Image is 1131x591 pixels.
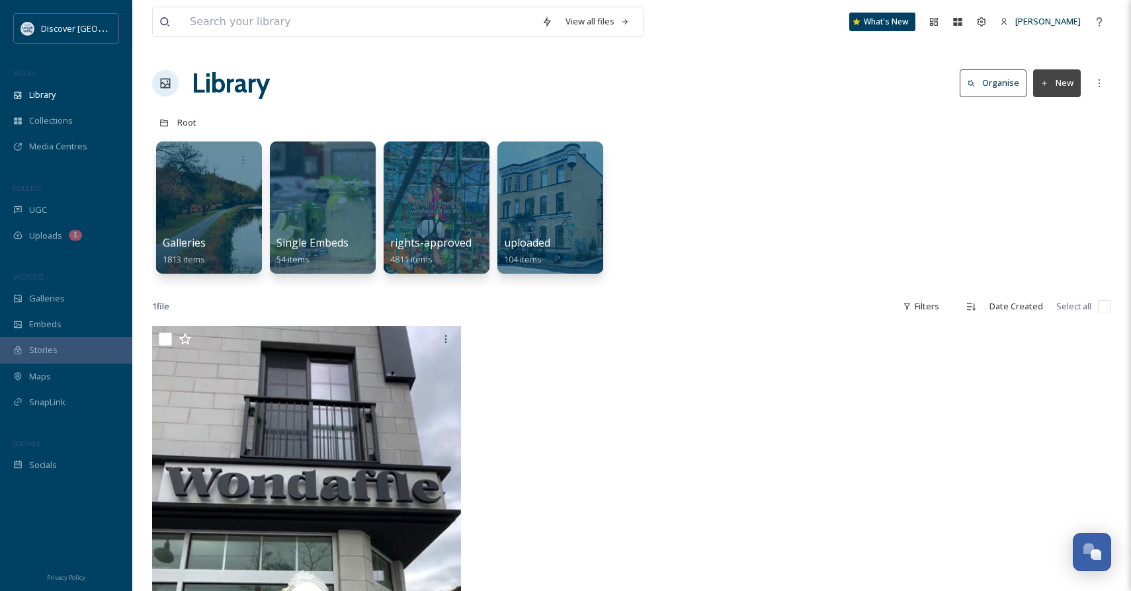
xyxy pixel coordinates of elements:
[13,438,40,448] span: SOCIALS
[1056,300,1091,313] span: Select all
[69,230,82,241] div: 1
[29,396,65,409] span: SnapLink
[390,237,472,265] a: rights-approved4811 items
[896,294,946,319] div: Filters
[559,9,636,34] a: View all files
[983,294,1050,319] div: Date Created
[390,235,472,250] span: rights-approved
[29,459,57,471] span: Socials
[29,89,56,101] span: Library
[276,235,349,250] span: Single Embeds
[163,237,206,265] a: Galleries1813 items
[1015,15,1081,27] span: [PERSON_NAME]
[152,300,169,313] span: 1 file
[47,573,85,582] span: Privacy Policy
[21,22,34,35] img: DLV-Blue-Stacked%20%281%29.png
[47,569,85,584] a: Privacy Policy
[13,272,44,282] span: WIDGETS
[29,114,73,127] span: Collections
[177,114,196,130] a: Root
[504,235,550,250] span: uploaded
[993,9,1087,34] a: [PERSON_NAME]
[163,235,206,250] span: Galleries
[1073,533,1111,571] button: Open Chat
[13,183,42,193] span: COLLECT
[29,229,62,242] span: Uploads
[29,344,58,356] span: Stories
[29,140,87,153] span: Media Centres
[29,204,47,216] span: UGC
[183,7,535,36] input: Search your library
[504,253,542,265] span: 104 items
[960,69,1026,97] button: Organise
[177,116,196,128] span: Root
[29,318,62,331] span: Embeds
[29,292,65,305] span: Galleries
[41,22,161,34] span: Discover [GEOGRAPHIC_DATA]
[13,68,36,78] span: MEDIA
[163,253,205,265] span: 1813 items
[276,237,349,265] a: Single Embeds54 items
[29,370,51,383] span: Maps
[960,69,1033,97] a: Organise
[849,13,915,31] a: What's New
[1033,69,1081,97] button: New
[192,63,270,103] a: Library
[504,237,550,265] a: uploaded104 items
[276,253,310,265] span: 54 items
[390,253,433,265] span: 4811 items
